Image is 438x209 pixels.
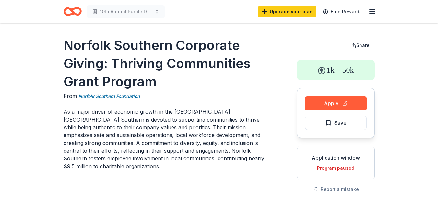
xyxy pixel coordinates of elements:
button: Save [305,116,367,130]
div: From [64,92,266,100]
a: Home [64,4,82,19]
div: 1k – 50k [297,60,375,80]
button: Report a mistake [313,185,359,193]
span: 10th Annual Purple Diamond Awards Gala [100,8,152,16]
a: Earn Rewards [319,6,366,17]
span: Share [356,42,370,48]
div: Program paused [302,164,369,172]
h1: Norfolk Southern Corporate Giving: Thriving Communities Grant Program [64,36,266,91]
button: Share [346,39,375,52]
button: 10th Annual Purple Diamond Awards Gala [87,5,165,18]
button: Apply [305,96,367,110]
span: Save [334,119,347,127]
a: Upgrade your plan [258,6,316,17]
p: As a major driver of economic growth in the [GEOGRAPHIC_DATA], [GEOGRAPHIC_DATA] Southern is devo... [64,108,266,170]
div: Application window [302,154,369,162]
a: Norfolk Southern Foundation [78,92,140,100]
